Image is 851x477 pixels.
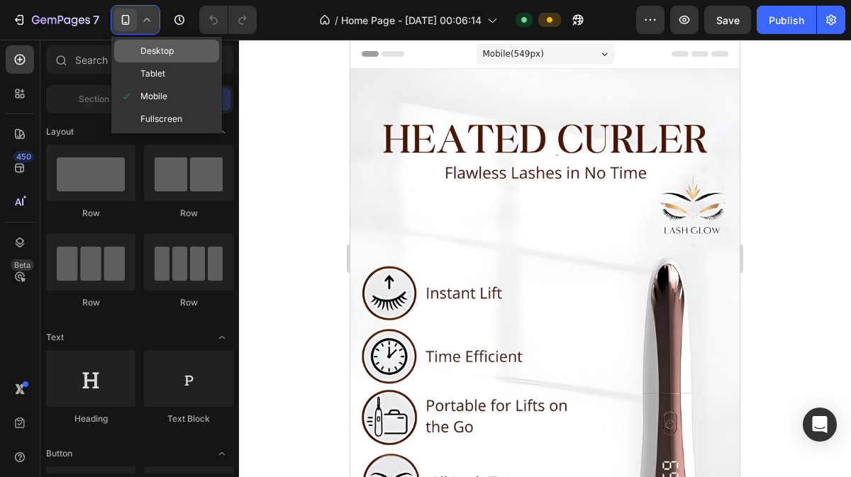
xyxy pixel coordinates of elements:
div: Publish [769,13,804,28]
span: Tablet [140,67,165,81]
div: Open Intercom Messenger [803,408,837,442]
span: Layout [46,125,74,138]
span: Toggle open [211,442,233,465]
span: Save [716,14,740,26]
div: Row [144,296,233,309]
span: Toggle open [211,326,233,349]
div: 450 [13,151,34,162]
span: Toggle open [211,120,233,143]
div: Row [46,207,135,220]
span: / [335,13,338,28]
div: Row [46,296,135,309]
button: 7 [6,6,106,34]
button: Save [704,6,751,34]
div: Row [144,207,233,220]
button: Publish [757,6,816,34]
span: Home Page - [DATE] 00:06:14 [341,13,482,28]
div: Text Block [144,413,233,425]
div: Beta [11,259,34,271]
p: 7 [93,11,99,28]
span: Fullscreen [140,112,182,126]
span: Mobile [140,89,167,103]
div: Undo/Redo [199,6,257,34]
span: Section [79,93,109,106]
div: Heading [46,413,135,425]
span: Desktop [140,44,174,58]
iframe: Design area [350,40,740,477]
span: Text [46,331,64,344]
span: Button [46,447,72,460]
